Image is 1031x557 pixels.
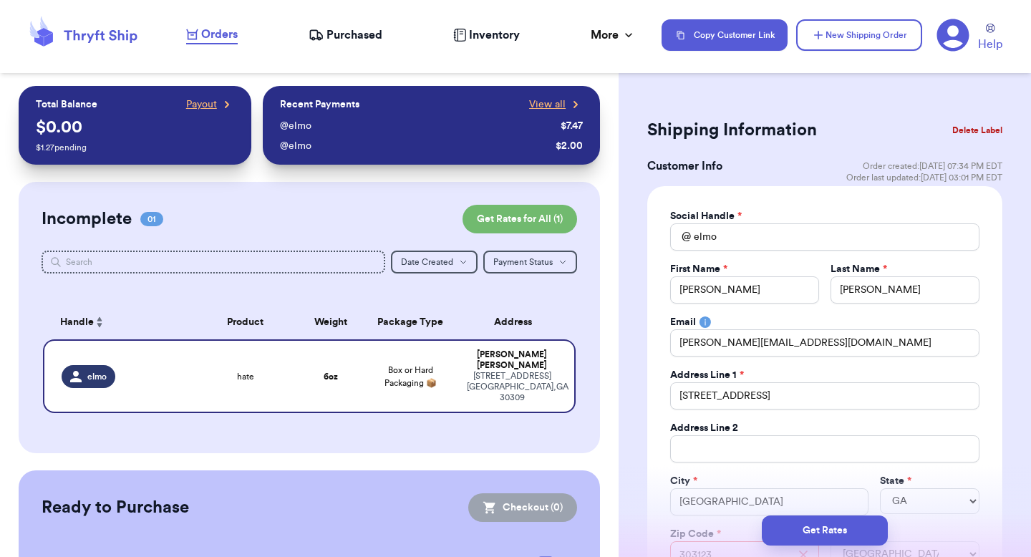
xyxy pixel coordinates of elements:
button: Get Rates for All (1) [463,205,577,233]
p: $ 1.27 pending [36,142,234,153]
button: Copy Customer Link [662,19,788,51]
span: Box or Hard Packaging 📦 [384,366,437,387]
span: Payment Status [493,258,553,266]
label: Social Handle [670,209,742,223]
span: elmo [87,371,107,382]
span: Orders [201,26,238,43]
span: Inventory [469,26,520,44]
span: View all [529,97,566,112]
h2: Shipping Information [647,119,817,142]
th: Product [192,305,299,339]
div: [PERSON_NAME] [PERSON_NAME] [467,349,557,371]
span: Payout [186,97,217,112]
h2: Ready to Purchase [42,496,189,519]
span: Order created: [DATE] 07:34 PM EDT [863,160,1002,172]
label: City [670,474,697,488]
span: Date Created [401,258,453,266]
th: Address [458,305,576,339]
span: 01 [140,212,163,226]
div: [STREET_ADDRESS] [GEOGRAPHIC_DATA] , GA 30309 [467,371,557,403]
label: State [880,474,911,488]
button: Sort ascending [94,314,105,331]
span: hate [237,371,254,382]
span: Order last updated: [DATE] 03:01 PM EDT [846,172,1002,183]
label: Address Line 2 [670,421,738,435]
button: Date Created [391,251,478,273]
th: Weight [299,305,362,339]
label: Email [670,315,696,329]
p: $ 0.00 [36,116,234,139]
a: View all [529,97,583,112]
p: Recent Payments [280,97,359,112]
button: Payment Status [483,251,577,273]
label: First Name [670,262,727,276]
button: Get Rates [762,515,888,546]
div: $ 2.00 [556,139,583,153]
a: Orders [186,26,238,44]
div: @ elmo [280,139,550,153]
a: Help [978,24,1002,53]
th: Package Type [362,305,458,339]
a: Inventory [453,26,520,44]
a: Purchased [309,26,382,44]
h2: Incomplete [42,208,132,231]
div: @ elmo [280,119,555,133]
button: New Shipping Order [796,19,922,51]
a: Payout [186,97,234,112]
strong: 6 oz [324,372,338,381]
h3: Customer Info [647,158,722,175]
button: Delete Label [947,115,1008,146]
label: Address Line 1 [670,368,744,382]
span: Purchased [326,26,382,44]
span: Handle [60,315,94,330]
div: @ [670,223,691,251]
input: Search [42,251,385,273]
label: Last Name [831,262,887,276]
span: Help [978,36,1002,53]
p: Total Balance [36,97,97,112]
div: More [591,26,636,44]
button: Checkout (0) [468,493,577,522]
div: $ 7.47 [561,119,583,133]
